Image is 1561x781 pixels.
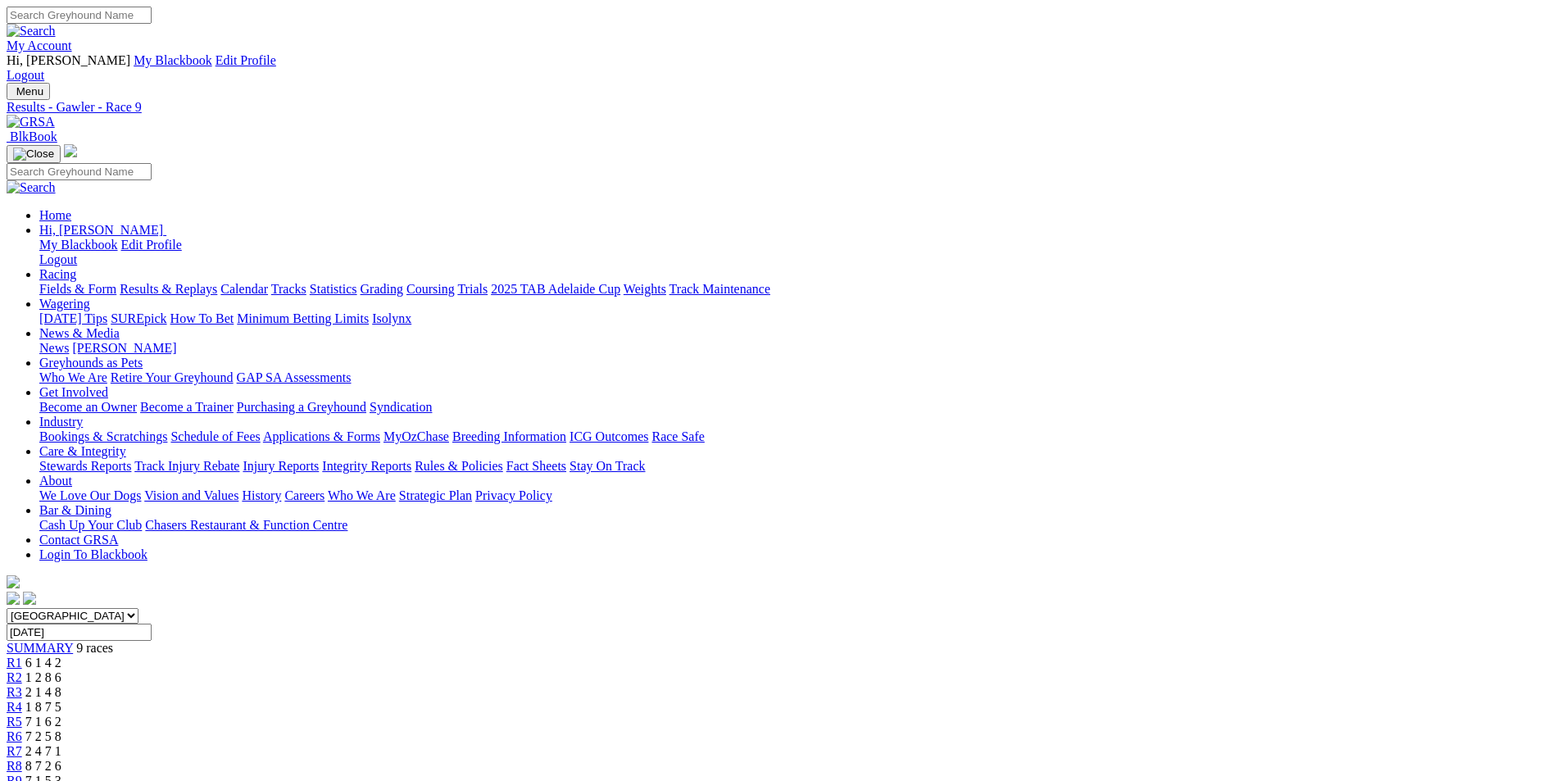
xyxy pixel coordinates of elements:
[39,341,69,355] a: News
[39,415,83,429] a: Industry
[7,715,22,729] a: R5
[25,729,61,743] span: 7 2 5 8
[383,429,449,443] a: MyOzChase
[140,400,234,414] a: Become a Trainer
[170,311,234,325] a: How To Bet
[399,488,472,502] a: Strategic Plan
[121,238,182,252] a: Edit Profile
[39,503,111,517] a: Bar & Dining
[7,115,55,129] img: GRSA
[263,429,380,443] a: Applications & Forms
[39,533,118,547] a: Contact GRSA
[64,144,77,157] img: logo-grsa-white.png
[13,148,54,161] img: Close
[39,238,1554,267] div: Hi, [PERSON_NAME]
[72,341,176,355] a: [PERSON_NAME]
[111,311,166,325] a: SUREpick
[39,488,1554,503] div: About
[39,252,77,266] a: Logout
[406,282,455,296] a: Coursing
[7,7,152,24] input: Search
[23,592,36,605] img: twitter.svg
[7,670,22,684] a: R2
[624,282,666,296] a: Weights
[7,700,22,714] a: R4
[7,575,20,588] img: logo-grsa-white.png
[7,641,73,655] span: SUMMARY
[39,282,1554,297] div: Racing
[39,444,126,458] a: Care & Integrity
[7,100,1554,115] a: Results - Gawler - Race 9
[39,400,137,414] a: Become an Owner
[144,488,238,502] a: Vision and Values
[7,129,57,143] a: BlkBook
[25,744,61,758] span: 2 4 7 1
[328,488,396,502] a: Who We Are
[39,474,72,488] a: About
[39,238,118,252] a: My Blackbook
[370,400,432,414] a: Syndication
[237,400,366,414] a: Purchasing a Greyhound
[134,459,239,473] a: Track Injury Rebate
[7,68,44,82] a: Logout
[25,759,61,773] span: 8 7 2 6
[39,518,142,532] a: Cash Up Your Club
[452,429,566,443] a: Breeding Information
[39,370,107,384] a: Who We Are
[39,267,76,281] a: Racing
[39,311,1554,326] div: Wagering
[216,53,276,67] a: Edit Profile
[569,429,648,443] a: ICG Outcomes
[39,518,1554,533] div: Bar & Dining
[361,282,403,296] a: Grading
[271,282,306,296] a: Tracks
[7,83,50,100] button: Toggle navigation
[145,518,347,532] a: Chasers Restaurant & Function Centre
[415,459,503,473] a: Rules & Policies
[237,370,352,384] a: GAP SA Assessments
[25,715,61,729] span: 7 1 6 2
[7,592,20,605] img: facebook.svg
[457,282,488,296] a: Trials
[39,282,116,296] a: Fields & Form
[284,488,324,502] a: Careers
[242,488,281,502] a: History
[39,311,107,325] a: [DATE] Tips
[7,685,22,699] a: R3
[39,326,120,340] a: News & Media
[16,85,43,98] span: Menu
[39,297,90,311] a: Wagering
[506,459,566,473] a: Fact Sheets
[669,282,770,296] a: Track Maintenance
[491,282,620,296] a: 2025 TAB Adelaide Cup
[7,53,1554,83] div: My Account
[39,459,131,473] a: Stewards Reports
[39,459,1554,474] div: Care & Integrity
[322,459,411,473] a: Integrity Reports
[10,129,57,143] span: BlkBook
[25,656,61,670] span: 6 1 4 2
[243,459,319,473] a: Injury Reports
[7,180,56,195] img: Search
[220,282,268,296] a: Calendar
[7,163,152,180] input: Search
[569,459,645,473] a: Stay On Track
[39,400,1554,415] div: Get Involved
[25,685,61,699] span: 2 1 4 8
[651,429,704,443] a: Race Safe
[39,385,108,399] a: Get Involved
[7,729,22,743] a: R6
[310,282,357,296] a: Statistics
[7,53,130,67] span: Hi, [PERSON_NAME]
[39,223,163,237] span: Hi, [PERSON_NAME]
[7,744,22,758] span: R7
[39,341,1554,356] div: News & Media
[7,145,61,163] button: Toggle navigation
[237,311,369,325] a: Minimum Betting Limits
[7,656,22,670] span: R1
